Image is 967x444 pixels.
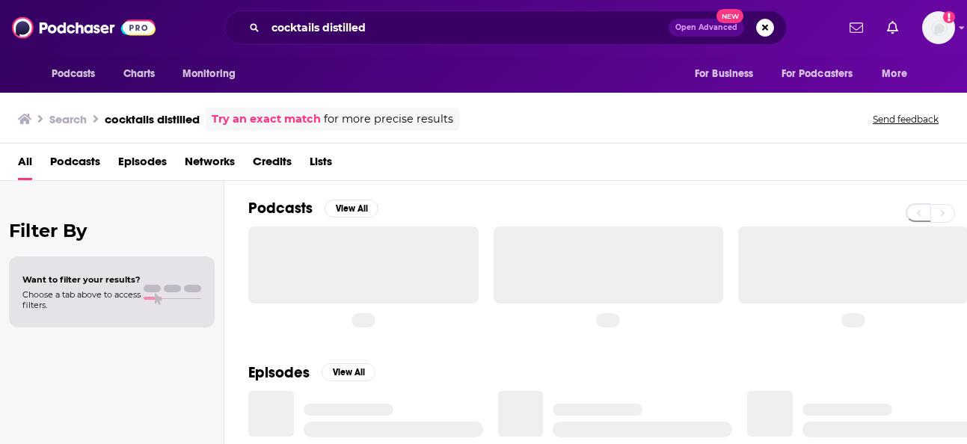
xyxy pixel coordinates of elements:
span: Open Advanced [675,24,737,31]
svg: Add a profile image [943,11,955,23]
span: For Podcasters [782,64,853,84]
span: More [882,64,907,84]
a: All [18,149,32,180]
a: Credits [253,149,292,180]
button: open menu [772,60,875,88]
span: Charts [123,64,156,84]
a: Networks [185,149,235,180]
h2: Podcasts [248,199,313,218]
span: for more precise results [324,111,453,128]
a: PodcastsView All [248,199,378,218]
a: Try an exact match [212,111,321,128]
div: Search podcasts, credits, & more... [224,10,787,45]
button: Open AdvancedNew [669,19,744,37]
button: open menu [871,60,926,88]
span: Want to filter your results? [22,274,141,285]
a: Podcasts [50,149,100,180]
h3: Search [49,112,87,126]
button: open menu [172,60,255,88]
a: Lists [310,149,332,180]
button: Send feedback [868,113,943,126]
a: Episodes [118,149,167,180]
button: View All [325,200,378,218]
button: open menu [684,60,773,88]
span: For Business [695,64,754,84]
img: Podchaser - Follow, Share and Rate Podcasts [12,13,156,42]
span: Choose a tab above to access filters. [22,289,141,310]
h3: cocktails distilled [105,112,200,126]
span: New [716,9,743,23]
a: Charts [114,60,165,88]
img: User Profile [922,11,955,44]
h2: Filter By [9,220,215,241]
input: Search podcasts, credits, & more... [265,16,669,40]
span: Podcasts [52,64,96,84]
button: open menu [41,60,115,88]
span: Monitoring [182,64,236,84]
button: Show profile menu [922,11,955,44]
a: EpisodesView All [248,363,375,382]
a: Show notifications dropdown [844,15,869,40]
span: Logged in as BaltzandCompany [922,11,955,44]
button: View All [322,363,375,381]
h2: Episodes [248,363,310,382]
a: Show notifications dropdown [881,15,904,40]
